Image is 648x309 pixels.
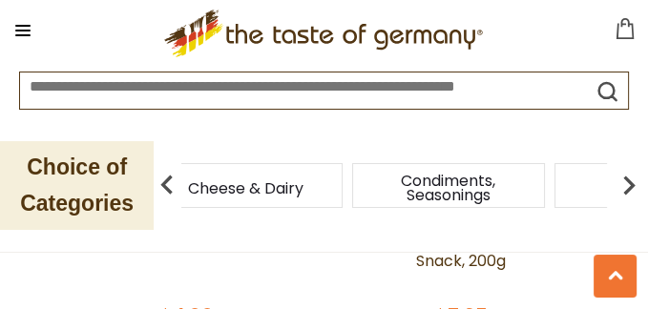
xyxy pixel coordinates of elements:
[372,174,525,202] a: Condiments, Seasonings
[610,166,648,204] img: next arrow
[148,166,186,204] img: previous arrow
[188,181,303,196] a: Cheese & Dairy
